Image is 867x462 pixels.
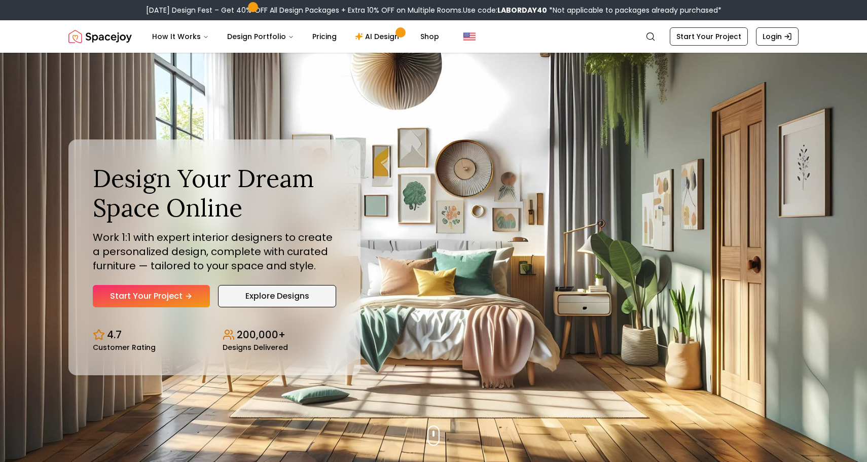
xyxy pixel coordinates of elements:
button: How It Works [144,26,217,47]
button: Design Portfolio [219,26,302,47]
a: Pricing [304,26,345,47]
nav: Global [68,20,799,53]
h1: Design Your Dream Space Online [93,164,336,222]
div: Design stats [93,319,336,351]
a: Spacejoy [68,26,132,47]
img: Spacejoy Logo [68,26,132,47]
div: [DATE] Design Fest – Get 40% OFF All Design Packages + Extra 10% OFF on Multiple Rooms. [146,5,721,15]
a: AI Design [347,26,410,47]
nav: Main [144,26,447,47]
p: Work 1:1 with expert interior designers to create a personalized design, complete with curated fu... [93,230,336,273]
span: Use code: [463,5,547,15]
a: Shop [412,26,447,47]
img: United States [463,30,476,43]
small: Customer Rating [93,344,156,351]
p: 4.7 [107,328,122,342]
small: Designs Delivered [223,344,288,351]
a: Start Your Project [93,285,210,307]
a: Explore Designs [218,285,336,307]
a: Start Your Project [670,27,748,46]
b: LABORDAY40 [497,5,547,15]
p: 200,000+ [237,328,285,342]
a: Login [756,27,799,46]
span: *Not applicable to packages already purchased* [547,5,721,15]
